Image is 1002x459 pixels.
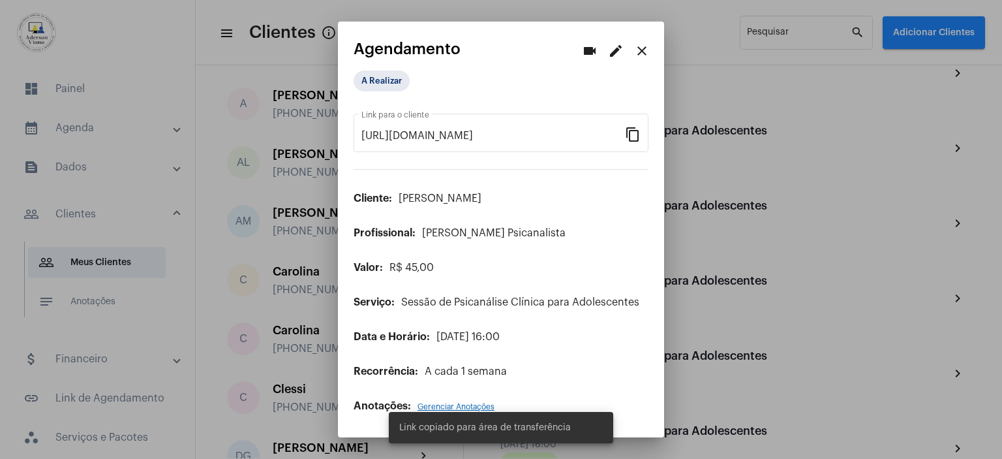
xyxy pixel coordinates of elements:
[422,228,566,238] span: [PERSON_NAME] Psicanalista
[389,262,434,273] span: R$ 45,00
[354,262,383,273] span: Valor:
[354,332,430,342] span: Data e Horário:
[354,71,410,91] mat-chip: A Realizar
[401,297,639,308] span: Sessão de Psicanálise Clínica para Adolescentes
[425,366,507,377] span: A cada 1 semana
[354,228,416,238] span: Profissional:
[582,43,598,59] mat-icon: videocam
[354,40,461,57] span: Agendamento
[399,421,571,434] span: Link copiado para área de transferência
[361,130,625,142] input: Link
[354,366,418,377] span: Recorrência:
[436,332,500,342] span: [DATE] 16:00
[399,193,481,204] span: [PERSON_NAME]
[354,193,392,204] span: Cliente:
[354,401,411,411] span: Anotações:
[354,297,395,308] span: Serviço:
[634,43,650,59] mat-icon: close
[625,126,641,142] mat-icon: content_copy
[608,43,624,59] mat-icon: edit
